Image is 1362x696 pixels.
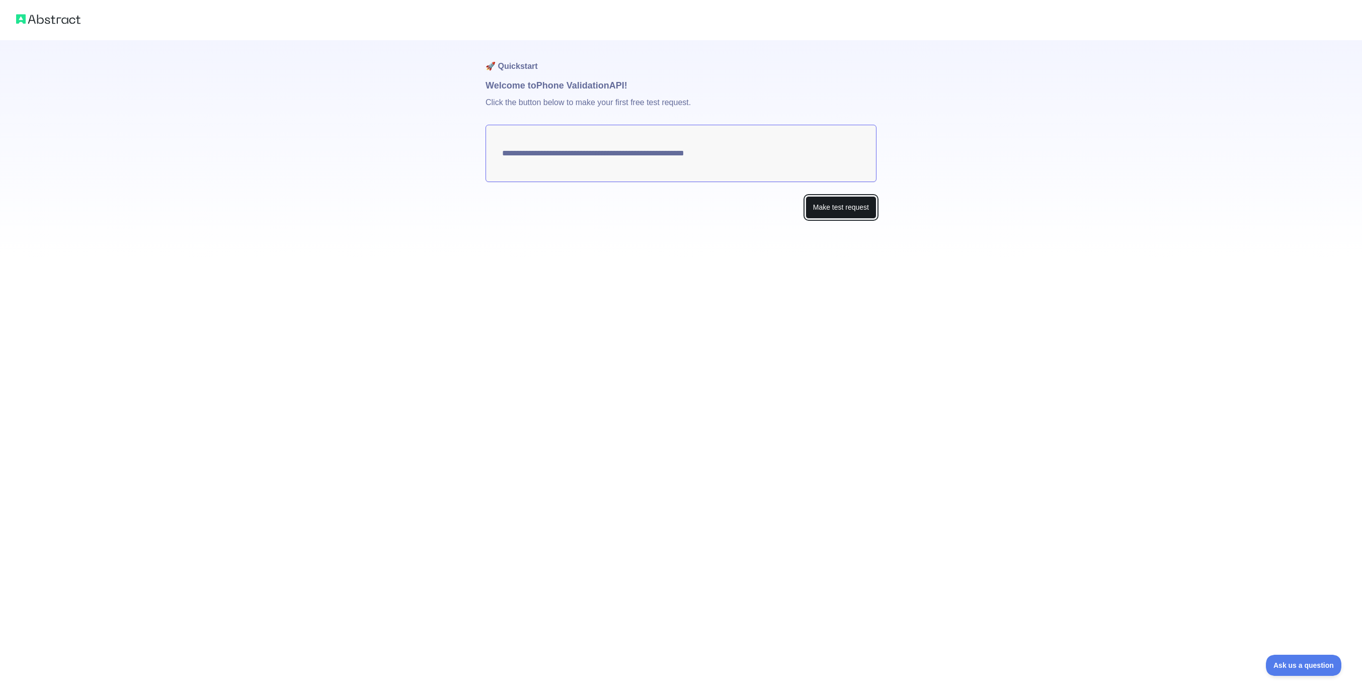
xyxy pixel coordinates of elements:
p: Click the button below to make your first free test request. [486,93,876,125]
img: Abstract logo [16,12,81,26]
button: Make test request [806,196,876,219]
h1: Welcome to Phone Validation API! [486,78,876,93]
h1: 🚀 Quickstart [486,40,876,78]
iframe: Toggle Customer Support [1266,655,1342,676]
